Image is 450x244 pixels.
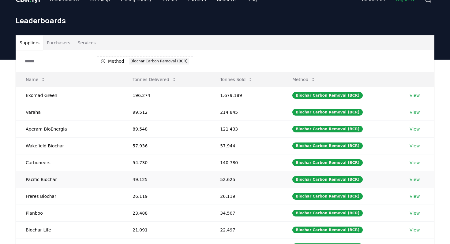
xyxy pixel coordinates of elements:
[410,210,420,216] a: View
[210,221,283,238] td: 22.497
[410,176,420,183] a: View
[292,92,363,99] div: Biochar Carbon Removal (BCR)
[410,227,420,233] a: View
[16,16,434,25] h1: Leaderboards
[410,143,420,149] a: View
[123,137,210,154] td: 57.936
[210,154,283,171] td: 140.780
[16,137,123,154] td: Wakefield Biochar
[123,87,210,104] td: 196.274
[410,160,420,166] a: View
[16,188,123,205] td: Freres Biochar
[123,120,210,137] td: 89.548
[16,205,123,221] td: Planboo
[16,154,123,171] td: Carboneers
[123,171,210,188] td: 49.125
[410,126,420,132] a: View
[123,221,210,238] td: 21.091
[292,210,363,216] div: Biochar Carbon Removal (BCR)
[129,58,189,65] div: Biochar Carbon Removal (BCR)
[97,56,193,66] button: MethodBiochar Carbon Removal (BCR)
[292,176,363,183] div: Biochar Carbon Removal (BCR)
[43,35,74,50] button: Purchasers
[123,205,210,221] td: 23.488
[16,171,123,188] td: Pacific Biochar
[123,154,210,171] td: 54.730
[410,193,420,199] a: View
[210,171,283,188] td: 52.625
[410,109,420,115] a: View
[210,137,283,154] td: 57.944
[292,159,363,166] div: Biochar Carbon Removal (BCR)
[292,109,363,116] div: Biochar Carbon Removal (BCR)
[292,142,363,149] div: Biochar Carbon Removal (BCR)
[292,227,363,233] div: Biochar Carbon Removal (BCR)
[215,73,258,86] button: Tonnes Sold
[74,35,99,50] button: Services
[287,73,321,86] button: Method
[16,87,123,104] td: Exomad Green
[128,73,182,86] button: Tonnes Delivered
[292,126,363,132] div: Biochar Carbon Removal (BCR)
[16,104,123,120] td: Varaha
[210,104,283,120] td: 214.845
[210,188,283,205] td: 26.119
[123,104,210,120] td: 99.512
[21,73,51,86] button: Name
[16,221,123,238] td: Biochar Life
[16,120,123,137] td: Aperam BioEnergia
[210,120,283,137] td: 121.433
[16,35,43,50] button: Suppliers
[292,193,363,200] div: Biochar Carbon Removal (BCR)
[410,92,420,98] a: View
[123,188,210,205] td: 26.119
[210,205,283,221] td: 34.507
[210,87,283,104] td: 1.679.189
